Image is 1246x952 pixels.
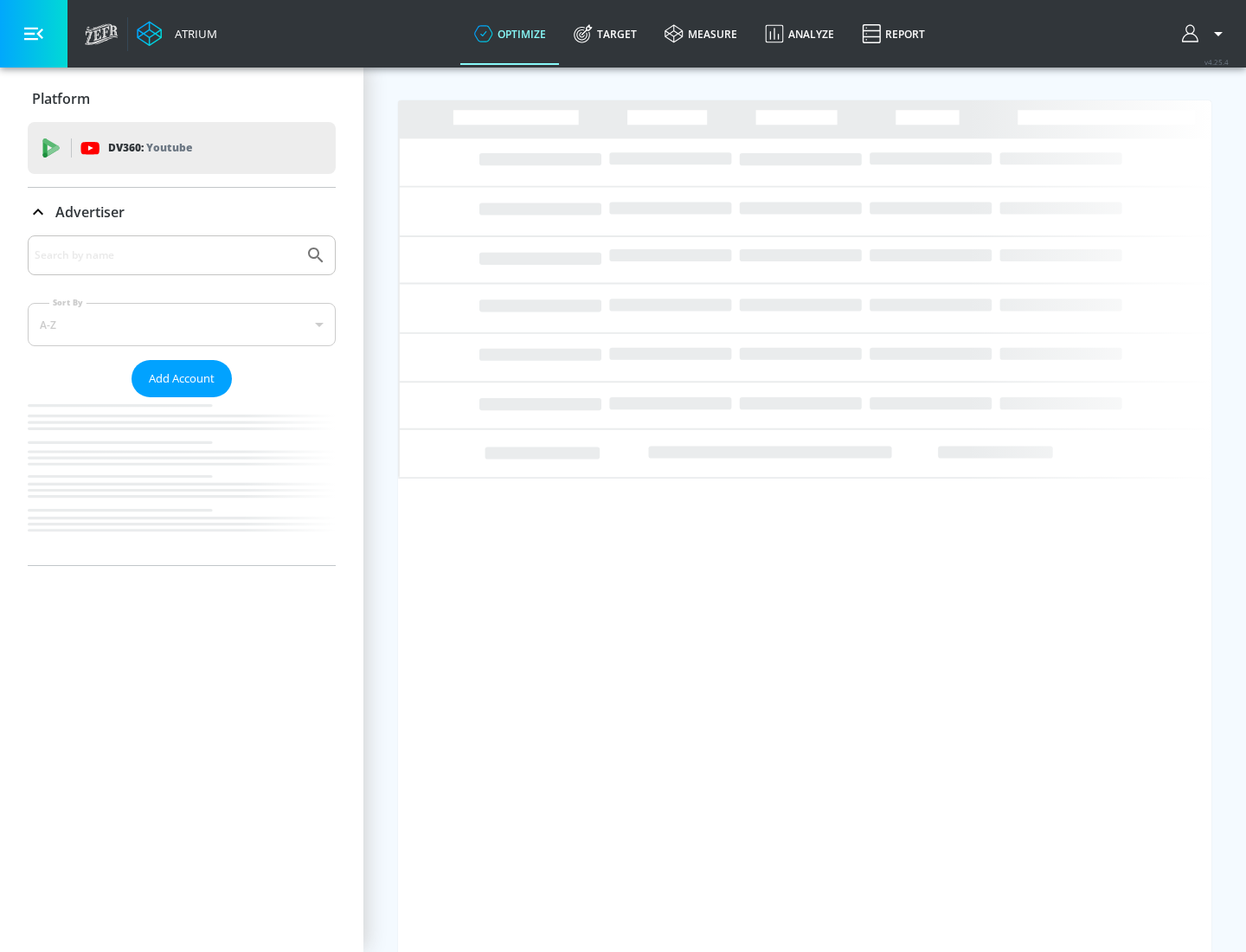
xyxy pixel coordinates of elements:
[28,188,336,236] div: Advertiser
[55,203,125,222] p: Advertiser
[1204,57,1229,67] span: v 4.25.4
[35,244,297,267] input: Search by name
[132,360,232,397] button: Add Account
[49,297,87,308] label: Sort By
[28,397,336,565] nav: list of Advertiser
[28,122,336,174] div: DV360: Youtube
[168,26,217,42] div: Atrium
[137,21,217,47] a: Atrium
[149,369,215,389] span: Add Account
[108,138,192,158] p: DV360:
[848,3,939,65] a: Report
[651,3,751,65] a: measure
[28,74,336,123] div: Platform
[32,89,90,108] p: Platform
[560,3,651,65] a: Target
[460,3,560,65] a: optimize
[751,3,848,65] a: Analyze
[28,235,336,565] div: Advertiser
[28,303,336,346] div: A-Z
[146,138,192,157] p: Youtube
